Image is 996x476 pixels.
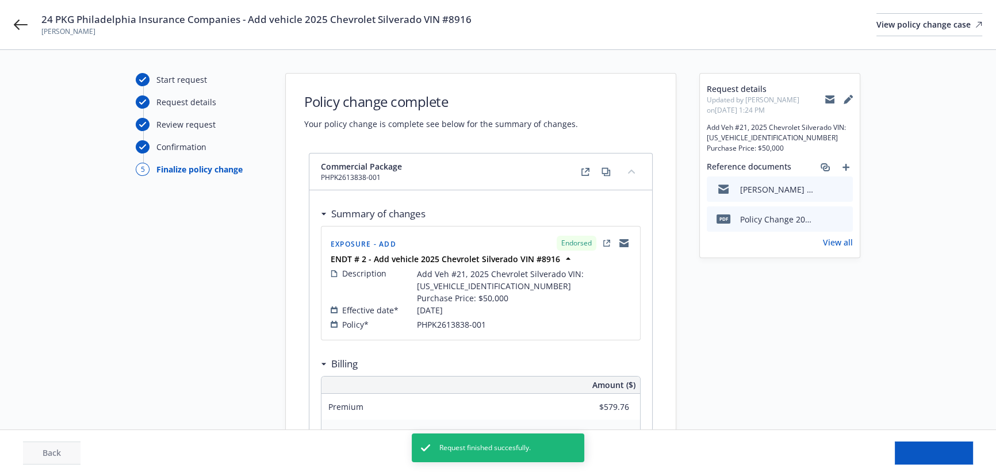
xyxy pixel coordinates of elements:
a: copyLogging [617,236,631,250]
span: Commercial Package [321,160,402,172]
button: collapse content [622,162,641,181]
input: 0.00 [561,398,636,416]
a: View policy change case [876,13,982,36]
span: Surplus lines state tax [328,427,414,438]
span: PHPK2613838-001 [321,172,402,183]
div: View policy change case [876,14,982,36]
span: PHPK2613838-001 [417,318,486,331]
h1: Policy change complete [304,92,578,111]
div: Commercial PackagePHPK2613838-001externalcopycollapse content [309,153,652,190]
div: Billing [321,356,358,371]
button: download file [819,213,829,225]
span: Effective date* [342,304,399,316]
div: Review request [156,118,216,130]
div: Finalize policy change [156,163,243,175]
strong: ENDT # 2 - Add vehicle 2025 Chevrolet Silverado VIN #8916 [331,254,560,264]
button: preview file [838,183,848,195]
div: Policy Change 2025 PKG ENDT # 2 - Add vehicle 2025 Chevrolet Silverado VIN #8916.pdf [740,213,815,225]
div: [PERSON_NAME] Dairy - 2025 Chevrolet Silverado [740,183,815,195]
button: Back [23,442,81,465]
h3: Billing [331,356,358,371]
span: Back [43,447,61,458]
span: [PERSON_NAME] [41,26,472,37]
button: preview file [838,213,848,225]
a: external [579,165,592,179]
span: Request finished succesfully. [439,443,531,453]
div: Confirmation [156,141,206,153]
span: 24 PKG Philadelphia Insurance Companies - Add vehicle 2025 Chevrolet Silverado VIN #8916 [41,13,472,26]
div: Request details [156,96,216,108]
span: Request details [707,83,825,95]
button: download file [819,183,829,195]
span: Add Veh #21, 2025 Chevrolet Silverado VIN: [US_VEHICLE_IDENTIFICATION_NUMBER] Purchase Price: $50... [707,122,853,153]
span: Premium [328,401,363,412]
div: 5 [136,163,150,176]
span: Your policy change is complete see below for the summary of changes. [304,118,578,130]
h3: Summary of changes [331,206,426,221]
span: Description [342,267,386,279]
a: external [600,236,614,250]
button: Done [895,442,973,465]
span: pdf [717,214,730,223]
span: [DATE] [417,304,443,316]
span: Exposure - Add [331,239,396,249]
span: Updated by [PERSON_NAME] on [DATE] 1:24 PM [707,95,825,116]
span: Policy* [342,318,369,331]
input: 0.00 [561,424,636,442]
span: Add Veh #21, 2025 Chevrolet Silverado VIN: [US_VEHICLE_IDENTIFICATION_NUMBER] Purchase Price: $50... [417,268,631,304]
span: Endorsed [561,238,592,248]
span: Amount ($) [592,379,635,391]
span: Reference documents [707,160,791,174]
a: copy [599,165,613,179]
div: Start request [156,74,207,86]
a: add [839,160,853,174]
a: associate [818,160,832,174]
div: Summary of changes [321,206,426,221]
a: View all [823,236,853,248]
